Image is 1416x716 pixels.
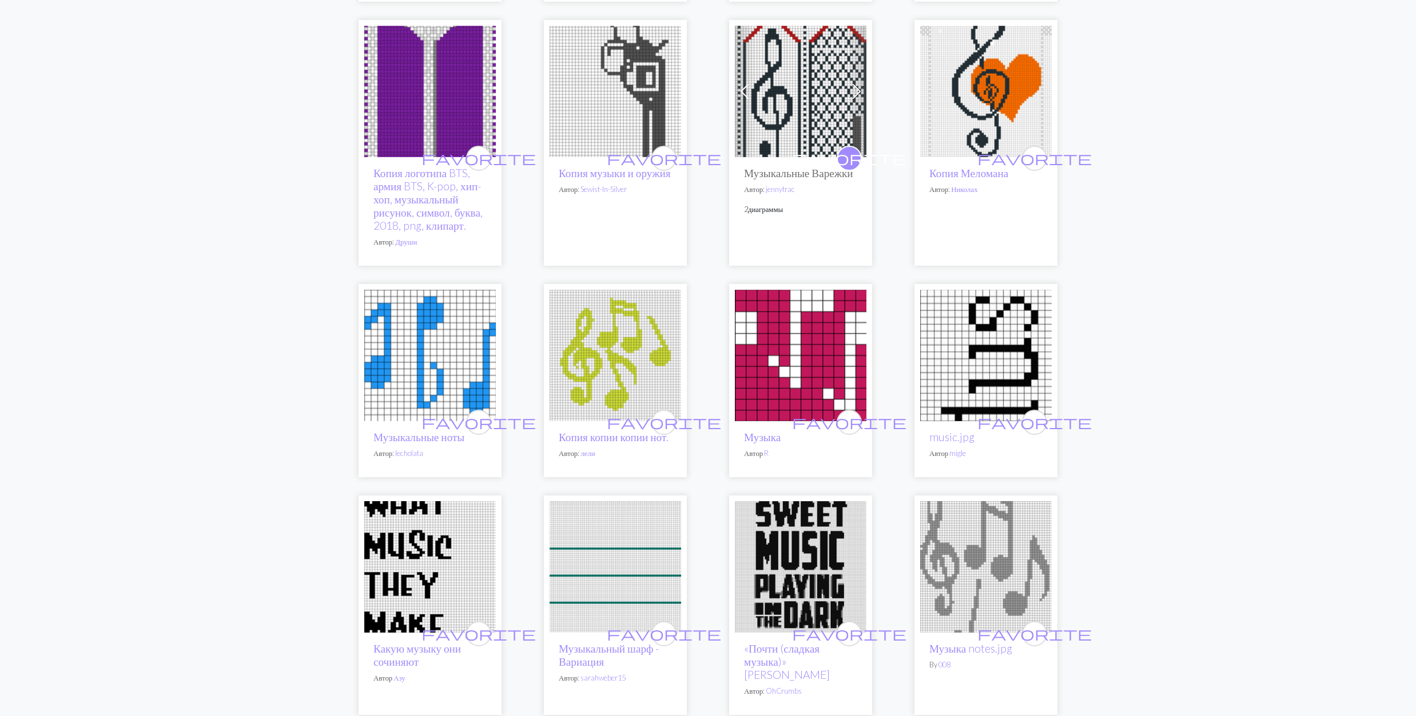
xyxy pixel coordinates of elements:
[792,411,906,434] i: favourite
[792,149,906,167] span: favorite
[373,448,487,459] p: Автор:
[395,449,423,458] a: lecholata
[421,411,536,434] i: favourite
[735,501,866,633] img: Кардиган.png
[744,448,857,459] p: Автор
[977,149,1092,167] span: favorite
[977,625,1092,642] span: favorite
[580,449,595,458] a: лели
[373,673,487,683] p: Автор
[421,149,536,167] span: favorite
[744,686,857,697] p: Автор:
[550,290,681,421] img: музыка notes.jpeg
[395,237,417,246] a: Друши
[977,413,1092,431] span: favorite
[364,84,496,95] a: bts-логотип-bts-армия-к-поп-хип-хоп-музыка-рисунок-символ-буква-2018-png-клипарт.jpg
[607,625,721,642] span: favorite
[949,449,966,458] a: migle
[764,449,769,458] a: R
[792,625,906,642] span: favorite
[393,673,405,682] a: Азу
[920,84,1052,95] a: Любитель музыки
[559,184,672,195] p: Автор:
[735,84,866,95] a: Высокие частоты
[550,26,681,157] img: мотив пистолета
[929,430,975,443] a: music.jpg
[929,659,1043,670] p: By
[466,146,491,171] button: favourite
[421,625,536,642] span: favorite
[550,84,681,95] a: мотив пистолета
[607,413,721,431] span: favorite
[920,560,1052,571] a: Музыкальные ноты
[421,622,536,645] i: favourite
[929,166,1008,179] a: Копия Меломана
[744,184,857,195] p: Автор:
[792,622,906,645] i: favourite
[364,290,496,421] img: Музыкальные ноты
[766,185,795,194] a: jennytrac
[1022,146,1047,171] button: favourite
[651,410,677,435] button: favourite
[735,349,866,359] a: Музыка
[1022,410,1047,435] button: favourite
[951,185,977,194] a: Николах
[466,621,491,646] button: favourite
[364,349,496,359] a: Музыкальные ноты
[373,642,461,668] a: Какую музыку они сочиняют
[938,660,950,669] a: 008
[559,430,669,443] a: Копия копии копии нот.
[920,26,1052,157] img: Любитель музыки
[373,430,464,443] a: Музыкальные ноты
[837,146,862,171] button: favourite
[651,621,677,646] button: favourite
[744,204,857,215] p: 2 диаграммы
[373,237,487,247] p: Автор:
[550,501,681,633] img: Музыкальный шарф - Вариация
[766,686,802,695] a: OhCrumbs
[735,560,866,571] a: Кардиган.png
[580,673,626,682] a: sarahweber15
[744,166,857,179] h2: Музыкальные Варежки
[550,560,681,571] a: Музыкальный шарф - Вариация
[607,147,721,170] i: favourite
[744,642,830,681] a: «Почти (сладкая музыка)» [PERSON_NAME]
[364,560,496,571] a: Какую музыку они сочиняют
[607,149,721,167] span: favorite
[559,448,672,459] p: Автор:
[1022,621,1047,646] button: favourite
[744,430,781,443] a: Музыка
[920,501,1052,633] img: Музыкальные ноты
[580,185,627,194] a: Sewist-In-Silver
[929,448,1043,459] p: Автор
[364,501,496,633] img: Какую музыку они сочиняют
[559,642,659,668] a: Музыкальный шарф - Вариация
[373,166,483,232] a: Копия логотипа BTS, армия BTS, K-pop, хип-хоп, музыкальный рисунок, символ, буква, 2018, png, кли...
[607,622,721,645] i: favourite
[977,147,1092,170] i: favourite
[977,622,1092,645] i: favourite
[977,411,1092,434] i: favourite
[735,290,866,421] img: Музыка
[735,26,866,157] img: Высокие частоты
[929,184,1043,195] p: Автор:
[421,413,536,431] span: favorite
[559,673,672,683] p: Автор:
[920,290,1052,421] img: music.jpg
[929,642,1012,655] a: Музыка notes.jpg
[792,147,906,170] i: favourite
[607,411,721,434] i: favourite
[651,146,677,171] button: favourite
[550,349,681,359] a: музыка notes.jpeg
[421,147,536,170] i: favourite
[466,410,491,435] button: favourite
[920,349,1052,359] a: music.jpg
[837,621,862,646] button: favourite
[559,166,671,179] a: Копия музыки и оружия
[364,26,496,157] img: bts-логотип-bts-армия-к-поп-хип-хоп-музыка-рисунок-символ-буква-2018-png-клипарт.jpg
[837,410,862,435] button: favourite
[792,413,906,431] span: favorite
